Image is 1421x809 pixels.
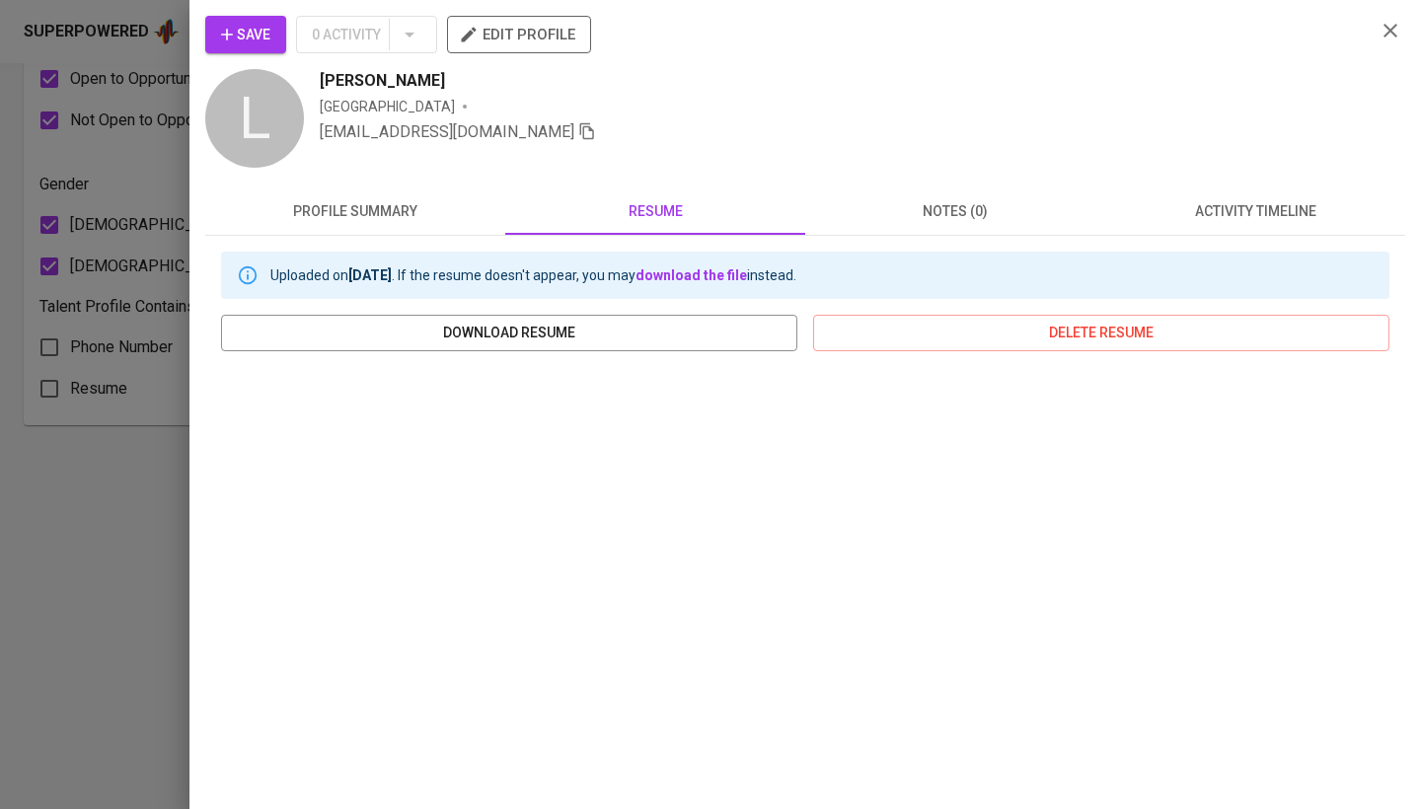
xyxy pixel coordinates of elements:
span: notes (0) [817,199,1093,224]
button: download resume [221,315,797,351]
span: [EMAIL_ADDRESS][DOMAIN_NAME] [320,122,574,141]
span: profile summary [217,199,493,224]
span: Save [221,23,270,47]
b: [DATE] [348,267,392,283]
a: download the file [636,267,747,283]
div: [GEOGRAPHIC_DATA] [320,97,455,116]
span: edit profile [463,22,575,47]
span: delete resume [829,321,1374,345]
span: activity timeline [1117,199,1393,224]
button: Save [205,16,286,53]
div: Uploaded on . If the resume doesn't appear, you may instead. [270,257,796,293]
a: edit profile [447,26,591,41]
span: resume [517,199,793,224]
button: edit profile [447,16,591,53]
span: [PERSON_NAME] [320,69,445,93]
span: download resume [237,321,782,345]
div: L [205,69,304,168]
button: delete resume [813,315,1389,351]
